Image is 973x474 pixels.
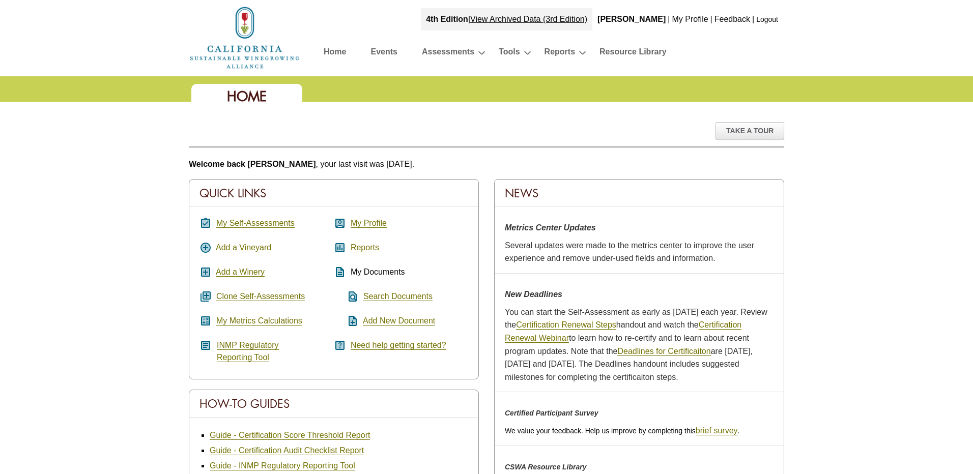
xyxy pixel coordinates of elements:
div: Quick Links [189,180,478,207]
span: Several updates were made to the metrics center to improve the user experience and remove under-u... [505,241,754,263]
i: add_box [199,266,212,278]
div: | [421,8,592,31]
a: Tools [499,45,520,63]
i: note_add [334,315,359,327]
i: find_in_page [334,290,359,303]
p: You can start the Self-Assessment as early as [DATE] each year. Review the handout and watch the ... [505,306,774,384]
span: My Documents [351,268,405,276]
a: My Metrics Calculations [216,316,302,325]
strong: 4th Edition [426,15,468,23]
b: [PERSON_NAME] [597,15,666,23]
i: help_center [334,339,346,351]
a: Deadlines for Certificaiton [617,347,710,356]
em: CSWA Resource Library [505,463,587,471]
span: We value your feedback. Help us improve by completing this . [505,427,739,435]
a: Events [370,45,397,63]
a: Guide - Certification Audit Checklist Report [210,446,364,455]
a: Reports [351,243,379,252]
a: Add a Winery [216,268,265,277]
i: queue [199,290,212,303]
img: logo_cswa2x.png [189,5,301,70]
a: Home [324,45,346,63]
a: INMP RegulatoryReporting Tool [217,341,279,362]
a: Home [189,33,301,41]
a: Guide - INMP Regulatory Reporting Tool [210,461,355,470]
p: , your last visit was [DATE]. [189,158,784,171]
a: Certification Renewal Webinar [505,320,741,343]
a: Feedback [714,15,750,23]
a: My Profile [351,219,387,228]
div: | [667,8,671,31]
div: News [495,180,784,207]
a: Add a Vineyard [216,243,271,252]
a: Reports [545,45,575,63]
i: article [199,339,212,351]
a: View Archived Data (3rd Edition) [470,15,587,23]
a: Guide - Certification Score Threshold Report [210,431,370,440]
a: My Profile [672,15,708,23]
i: calculate [199,315,212,327]
em: Certified Participant Survey [505,409,598,417]
strong: Metrics Center Updates [505,223,596,232]
a: Clone Self-Assessments [216,292,305,301]
a: Certification Renewal Steps [516,320,616,330]
i: description [334,266,346,278]
a: My Self-Assessments [216,219,295,228]
a: Add New Document [363,316,435,325]
a: Resource Library [599,45,667,63]
i: assessment [334,242,346,254]
div: Take A Tour [716,122,784,139]
a: brief survey [696,426,738,435]
i: add_circle [199,242,212,254]
div: | [751,8,755,31]
b: Welcome back [PERSON_NAME] [189,160,316,168]
i: assignment_turned_in [199,217,212,229]
a: Assessments [422,45,474,63]
div: | [709,8,713,31]
a: Need help getting started? [351,341,446,350]
a: Search Documents [363,292,433,301]
span: Home [227,87,267,105]
a: Logout [756,15,778,23]
i: account_box [334,217,346,229]
div: How-To Guides [189,390,478,418]
strong: New Deadlines [505,290,562,299]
